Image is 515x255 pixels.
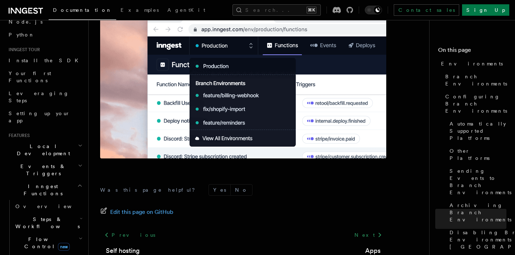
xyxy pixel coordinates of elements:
a: Branch Environments [442,70,506,90]
a: Archiving Branch Environments [447,199,506,226]
a: Node.js [6,15,84,28]
span: Inngest tour [6,47,40,53]
a: Automatically Supported Platforms [447,117,506,144]
a: Documentation [49,2,116,20]
span: Examples [121,7,159,13]
a: Contact sales [394,4,459,16]
span: Steps & Workflows [13,216,80,230]
button: Flow Controlnew [13,233,84,253]
span: AgentKit [167,7,205,13]
a: Your first Functions [6,67,84,87]
a: Install the SDK [6,54,84,67]
a: Previous [100,229,159,241]
a: Sending Events to Branch Environments [447,165,506,199]
img: The environment switcher dropdown menu in the Inngest dashboard [100,4,386,158]
span: Configuring Branch Environments [445,93,507,114]
a: Overview [13,200,84,213]
span: Documentation [53,7,112,13]
a: Setting up your app [6,107,84,127]
a: Python [6,28,84,41]
span: Install the SDK [9,58,83,63]
a: Next [350,229,386,241]
a: AgentKit [163,2,210,19]
a: Environments [438,57,506,70]
kbd: ⌘K [306,6,317,14]
a: Other Platforms [447,144,506,165]
button: No [231,185,252,195]
span: Edit this page on GitHub [110,207,173,217]
a: Examples [116,2,163,19]
span: Sending Events to Branch Environments [450,167,511,196]
span: Leveraging Steps [9,90,69,103]
p: Was this page helpful? [100,186,200,193]
span: Archiving Branch Environments [450,202,511,223]
span: Overview [15,203,89,209]
span: Events & Triggers [6,163,78,177]
span: Inngest Functions [6,183,77,197]
span: Branch Environments [445,73,507,87]
span: Flow Control [13,236,79,250]
button: Yes [209,185,230,195]
span: new [58,243,70,251]
button: Steps & Workflows [13,213,84,233]
a: Configuring Branch Environments [442,90,506,117]
a: Leveraging Steps [6,87,84,107]
a: Disabling Branch Environments in [GEOGRAPHIC_DATA] [447,226,506,253]
span: Environments [441,60,503,67]
span: Automatically Supported Platforms [450,120,506,142]
a: Sign Up [462,4,509,16]
span: Python [9,32,35,38]
span: Local Development [6,143,78,157]
h4: On this page [438,46,506,57]
button: Inngest Functions [6,180,84,200]
span: Node.js [9,19,43,25]
button: Events & Triggers [6,160,84,180]
a: Edit this page on GitHub [100,207,173,217]
span: Your first Functions [9,70,51,83]
span: Other Platforms [450,147,506,162]
button: Local Development [6,140,84,160]
span: Setting up your app [9,111,70,123]
button: Search...⌘K [232,4,321,16]
button: Toggle dark mode [365,6,382,14]
span: Features [6,133,30,138]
